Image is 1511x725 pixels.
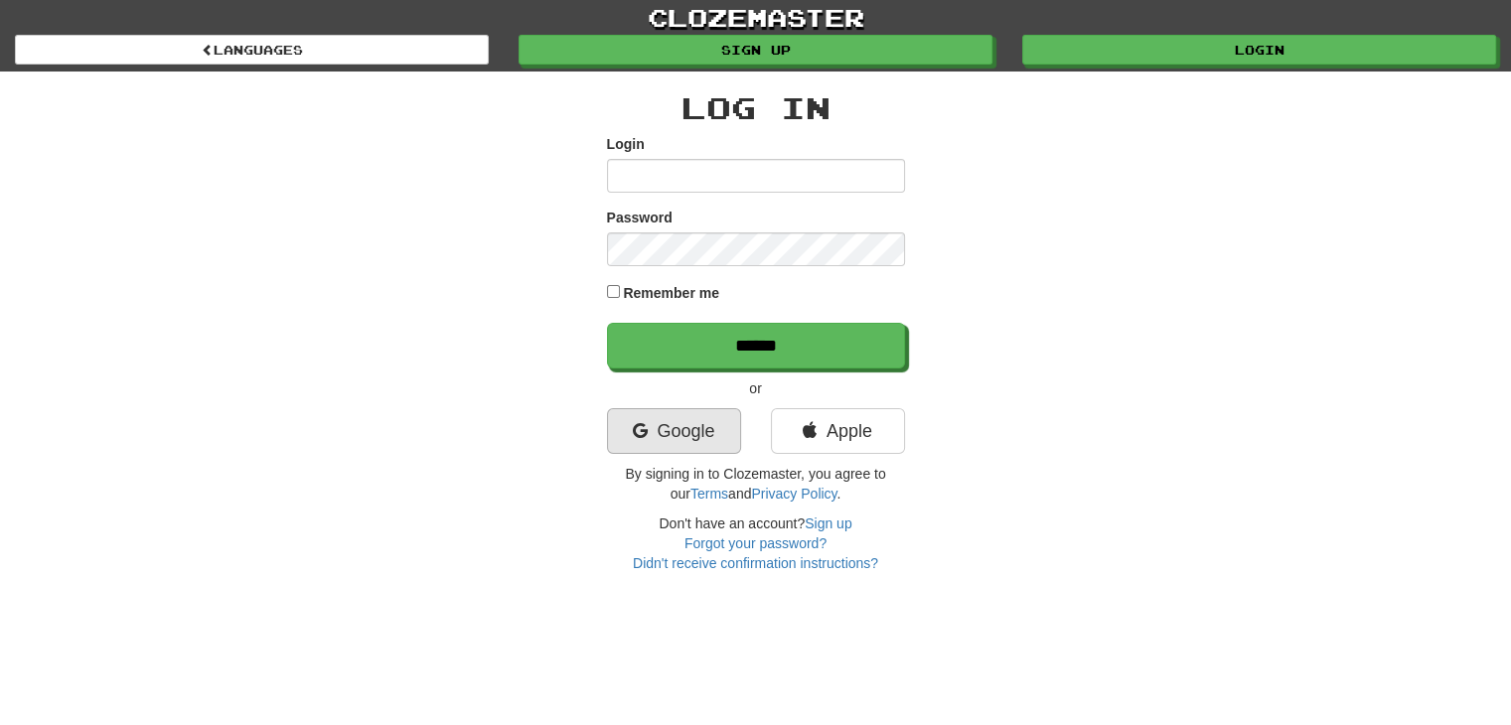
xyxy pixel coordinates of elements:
[519,35,992,65] a: Sign up
[690,486,728,502] a: Terms
[607,91,905,124] h2: Log In
[771,408,905,454] a: Apple
[623,283,719,303] label: Remember me
[607,408,741,454] a: Google
[1022,35,1496,65] a: Login
[805,515,851,531] a: Sign up
[607,134,645,154] label: Login
[684,535,827,551] a: Forgot your password?
[607,464,905,504] p: By signing in to Clozemaster, you agree to our and .
[15,35,489,65] a: Languages
[607,513,905,573] div: Don't have an account?
[751,486,836,502] a: Privacy Policy
[607,378,905,398] p: or
[607,208,673,227] label: Password
[633,555,878,571] a: Didn't receive confirmation instructions?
